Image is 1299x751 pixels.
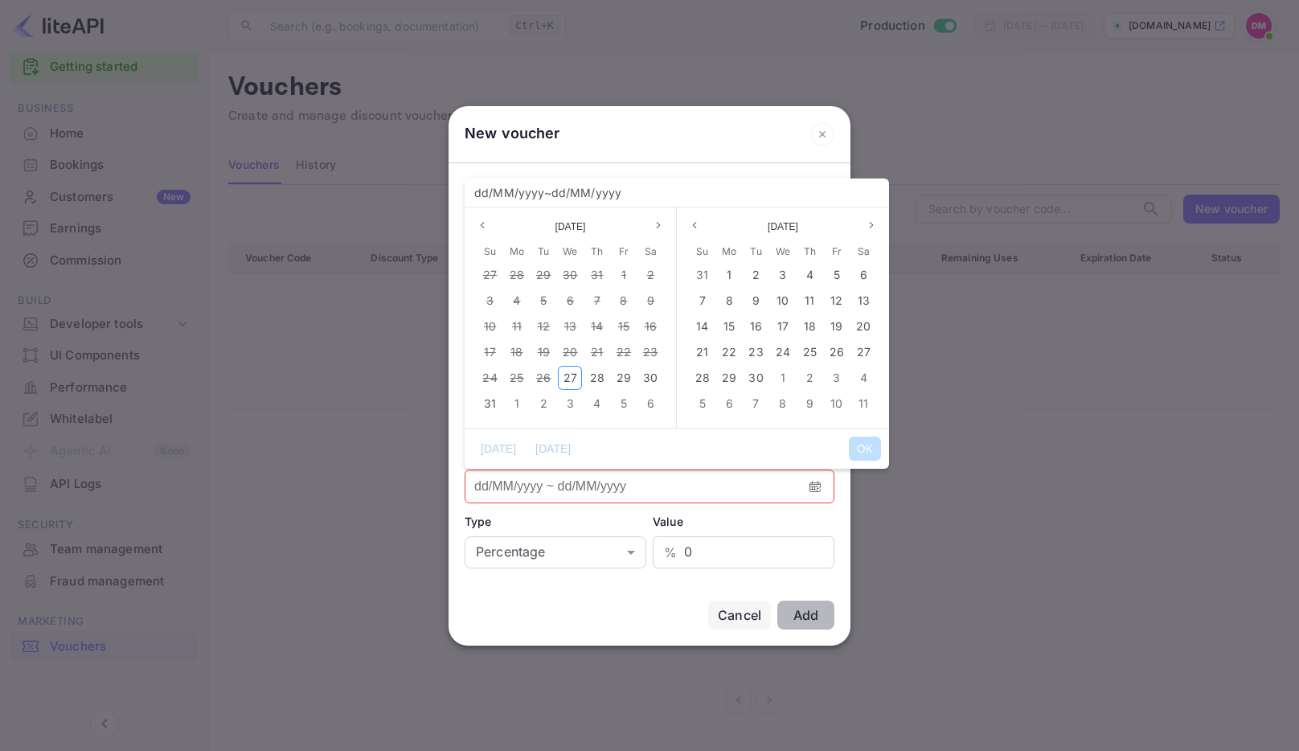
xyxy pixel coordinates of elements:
span: dd/MM/yyyy [474,186,544,199]
span: 22 [617,345,631,359]
span: 28 [695,371,710,384]
span: 19 [538,345,550,359]
button: OK [849,437,881,461]
div: 05 Aug 2025 [531,288,557,314]
div: Tuesday [743,240,769,262]
div: 06 Oct 2025 [715,391,742,417]
div: 07 Aug 2025 [584,288,610,314]
button: Previous month [685,215,704,235]
div: Wednesday [557,240,584,262]
div: 30 Jul 2025 [557,262,584,288]
div: Value [653,513,834,530]
span: 2 [752,268,760,281]
span: 30 [748,371,763,384]
span: 31 [484,396,496,410]
span: ~ [544,186,551,199]
div: 04 Sep 2025 [797,262,823,288]
span: 25 [510,371,523,384]
span: 23 [748,345,763,359]
div: Wednesday [769,240,796,262]
span: 18 [804,319,816,333]
div: 06 Aug 2025 [557,288,584,314]
div: Percentage [465,536,646,568]
div: 25 Sep 2025 [797,339,823,365]
div: 18 Sep 2025 [797,314,823,339]
div: 23 Sep 2025 [743,339,769,365]
div: 30 Sep 2025 [743,365,769,391]
span: Fr [619,242,629,261]
div: 03 Sep 2025 [769,262,796,288]
div: 12 Sep 2025 [823,288,850,314]
div: 15 Sep 2025 [715,314,742,339]
div: 02 Aug 2025 [637,262,664,288]
button: [DATE] [527,437,579,461]
span: 15 [618,319,629,333]
div: 28 Aug 2025 [584,365,610,391]
span: 17 [484,345,495,359]
span: Tu [750,242,761,261]
div: 16 Sep 2025 [743,314,769,339]
div: 13 Sep 2025 [850,288,877,314]
div: 27 Sep 2025 [850,339,877,365]
div: 07 Oct 2025 [743,391,769,417]
span: 27 [563,371,577,384]
span: 8 [620,293,627,307]
div: Cancel [718,605,761,625]
svg: page previous [690,220,699,230]
div: Add [793,607,818,623]
svg: page next [654,220,663,230]
div: 27 Aug 2025 [557,365,584,391]
div: 28 Sep 2025 [689,365,715,391]
span: 10 [777,293,789,307]
span: 5 [621,396,627,410]
span: 12 [538,319,550,333]
button: Next month [862,215,881,235]
span: 25 [803,345,817,359]
span: 26 [830,345,844,359]
div: 08 Sep 2025 [715,288,742,314]
span: dd/MM/yyyy [551,186,622,199]
span: 28 [510,268,524,281]
span: 14 [591,319,603,333]
span: 15 [723,319,735,333]
div: 17 Aug 2025 [477,339,503,365]
div: 04 Sep 2025 [584,391,610,417]
div: 29 Jul 2025 [531,262,557,288]
div: 09 Sep 2025 [743,288,769,314]
div: 05 Sep 2025 [610,391,637,417]
span: 26 [536,371,551,384]
span: 31 [591,268,603,281]
p: % [664,543,677,562]
div: 01 Sep 2025 [503,391,530,417]
div: Saturday [637,240,664,262]
button: Add [777,601,834,630]
div: 12 Aug 2025 [531,314,557,339]
span: 6 [860,268,867,281]
div: 30 Aug 2025 [637,365,664,391]
span: 30 [643,371,658,384]
span: 5 [540,293,547,307]
span: 3 [779,268,786,281]
div: 24 Sep 2025 [769,339,796,365]
div: Sunday [477,240,503,262]
div: 15 Aug 2025 [610,314,637,339]
svg: calendar [809,480,822,493]
span: 4 [593,396,600,410]
div: 22 Sep 2025 [715,339,742,365]
div: 03 Aug 2025 [477,288,503,314]
span: 20 [563,345,577,359]
span: 5 [834,268,840,281]
span: 17 [777,319,789,333]
div: Thursday [797,240,823,262]
div: 17 Sep 2025 [769,314,796,339]
div: 19 Sep 2025 [823,314,850,339]
div: 18 Aug 2025 [503,339,530,365]
div: 14 Sep 2025 [689,314,715,339]
div: Saturday [850,240,877,262]
div: Sep 2025 [689,240,877,417]
span: 29 [722,371,736,384]
div: 01 Aug 2025 [610,262,637,288]
span: 20 [856,319,871,333]
span: 9 [752,293,760,307]
div: 20 Sep 2025 [850,314,877,339]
